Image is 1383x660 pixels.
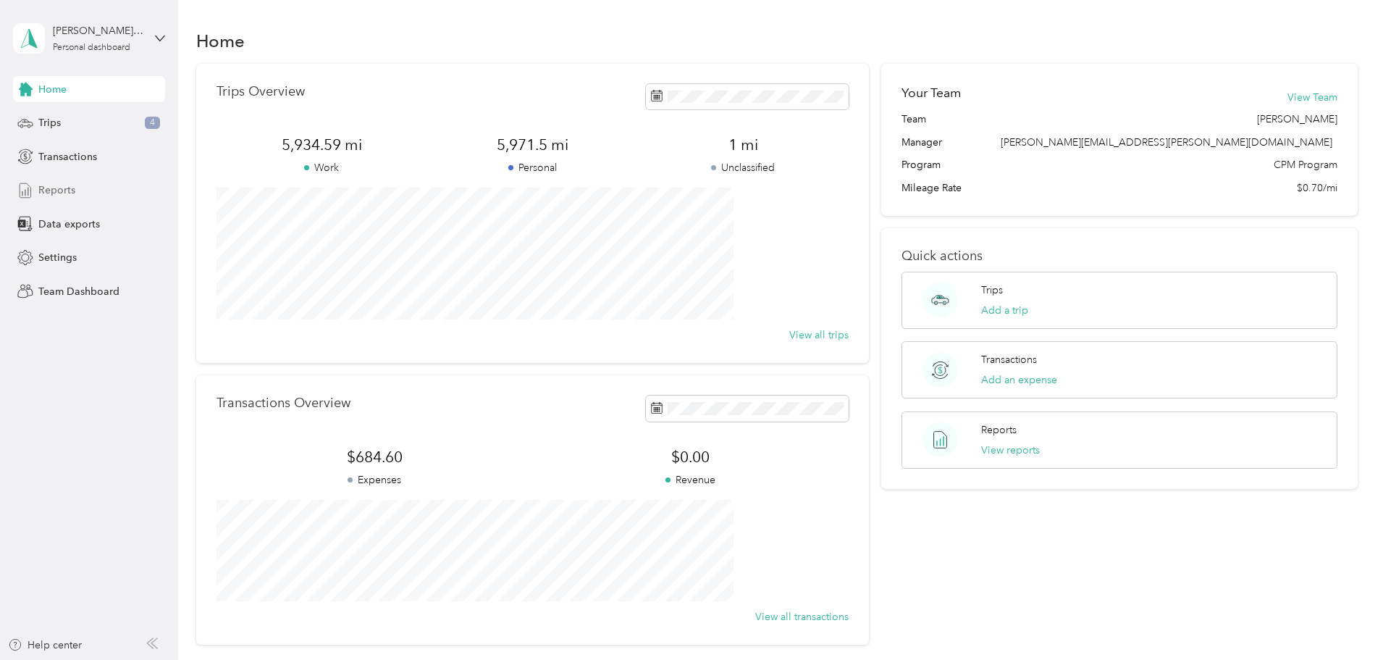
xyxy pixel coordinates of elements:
span: 4 [145,117,160,130]
span: 5,934.59 mi [217,135,427,155]
span: Home [38,82,67,97]
span: Data exports [38,217,100,232]
span: $0.00 [532,447,848,467]
p: Revenue [532,472,848,488]
p: Quick actions [901,248,1337,264]
button: View all transactions [755,609,849,625]
span: Team [901,112,926,127]
span: Reports [38,183,75,198]
button: View Team [1287,90,1337,105]
span: [PERSON_NAME] [1257,112,1337,127]
div: Personal dashboard [53,43,130,52]
p: Expenses [217,472,532,488]
span: [PERSON_NAME][EMAIL_ADDRESS][PERSON_NAME][DOMAIN_NAME] [1001,136,1332,149]
span: Settings [38,250,77,265]
p: Personal [427,160,638,175]
p: Trips [981,283,1003,298]
button: Add an expense [981,372,1057,388]
div: [PERSON_NAME] [PERSON_NAME] [53,23,143,38]
span: 1 mi [638,135,849,155]
span: 5,971.5 mi [427,135,638,155]
span: Transactions [38,149,97,164]
span: CPM Program [1274,157,1337,172]
button: View reports [981,443,1040,458]
p: Reports [981,422,1017,438]
span: Trips [38,115,61,130]
button: Help center [8,638,82,653]
button: View all trips [789,327,849,343]
span: Team Dashboard [38,284,119,299]
iframe: Everlance-gr Chat Button Frame [1302,579,1383,660]
h2: Your Team [901,84,961,102]
span: $684.60 [217,447,532,467]
span: Mileage Rate [901,180,962,196]
p: Transactions [981,352,1037,367]
p: Work [217,160,427,175]
p: Trips Overview [217,84,305,99]
p: Transactions Overview [217,396,350,411]
h1: Home [196,33,245,49]
p: Unclassified [638,160,849,175]
button: Add a trip [981,303,1028,318]
span: Program [901,157,941,172]
span: $0.70/mi [1297,180,1337,196]
span: Manager [901,135,942,150]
